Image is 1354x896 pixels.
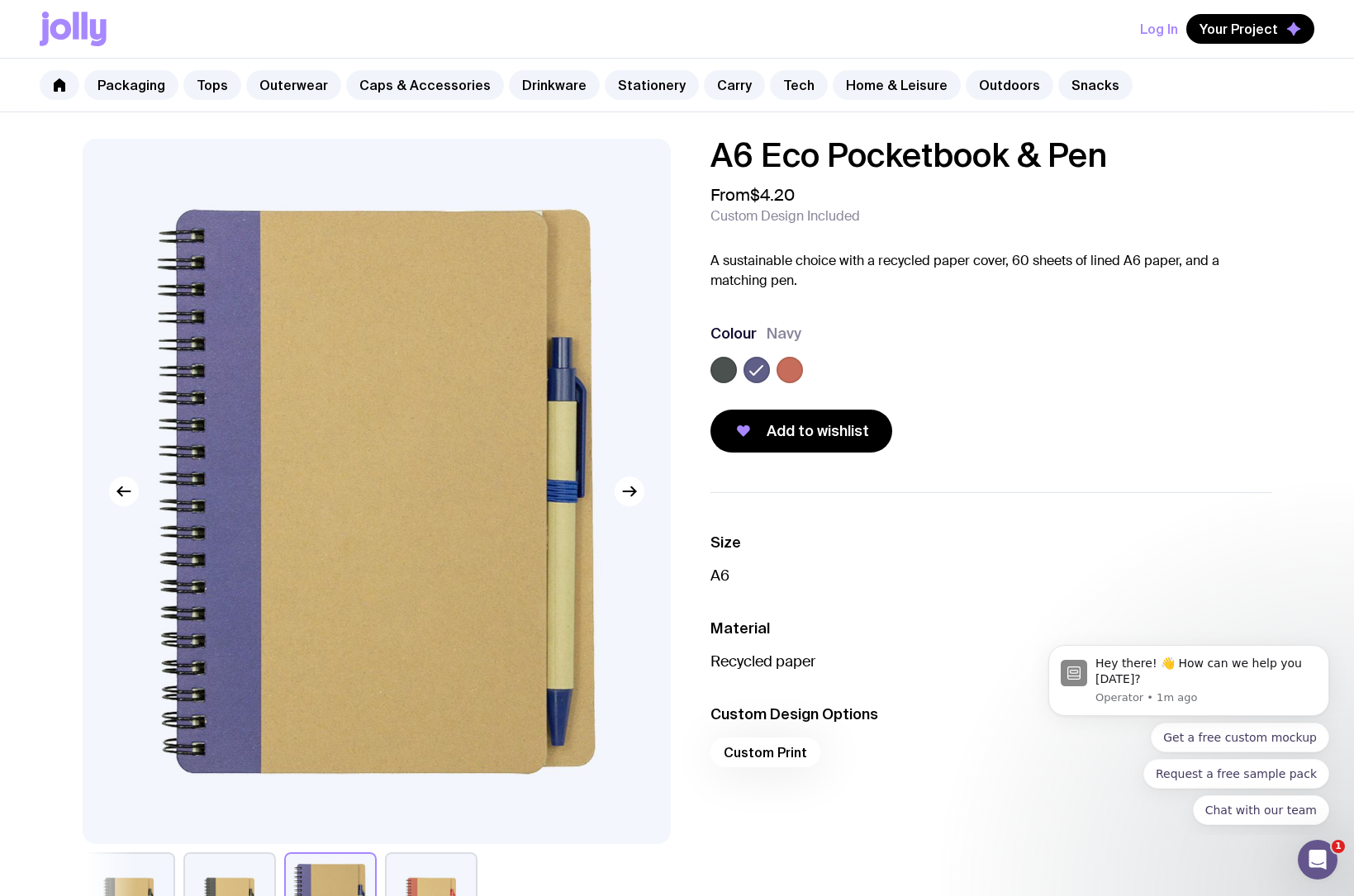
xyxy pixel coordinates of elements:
p: A6 [710,566,1272,585]
h3: Material [710,619,1272,638]
span: Your Project [1200,21,1278,37]
a: Snacks [1058,70,1133,100]
a: Tops [183,70,241,100]
p: Recycled paper [710,652,1272,671]
h3: Colour [710,324,757,344]
h1: A6 Eco Pocketbook & Pen [710,139,1272,172]
a: Outerwear [246,70,341,100]
p: A sustainable choice with a recycled paper cover, 60 sheets of lined A6 paper, and a matching pen. [710,251,1272,291]
span: $4.20 [750,184,795,206]
iframe: Intercom notifications message [1024,630,1354,835]
span: Custom Design Included [710,208,860,225]
a: Stationery [605,70,699,100]
iframe: Intercom live chat [1298,840,1337,879]
h3: Size [710,533,1272,552]
button: Add to wishlist [710,410,892,453]
span: Add to wishlist [767,421,869,441]
span: Navy [767,324,801,344]
a: Packaging [84,70,178,100]
button: Log In [1140,14,1178,44]
a: Caps & Accessories [346,70,504,100]
button: Your Project [1186,14,1314,44]
a: Carry [704,70,765,100]
a: Tech [770,70,828,100]
a: Outdoors [966,70,1053,100]
a: Drinkware [509,70,600,100]
span: 1 [1332,840,1345,853]
a: Home & Leisure [833,70,961,100]
span: From [710,185,795,205]
h3: Custom Design Options [710,704,1272,724]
